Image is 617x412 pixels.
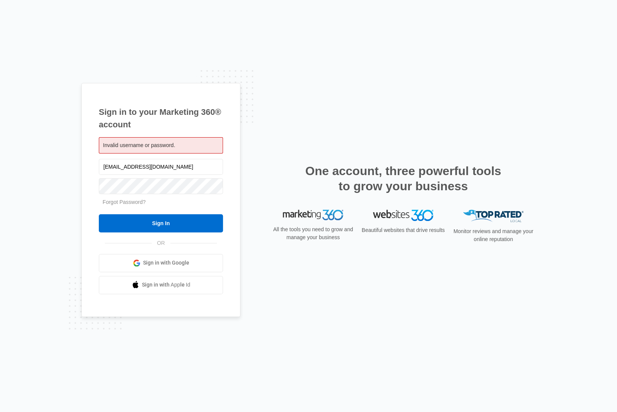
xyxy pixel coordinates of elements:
img: Websites 360 [373,210,433,221]
a: Forgot Password? [103,199,146,205]
h2: One account, three powerful tools to grow your business [303,163,503,194]
a: Sign in with Apple Id [99,276,223,294]
span: Sign in with Apple Id [142,281,190,289]
img: Top Rated Local [463,210,524,222]
span: Sign in with Google [143,259,189,267]
span: Invalid username or password. [103,142,175,148]
p: Monitor reviews and manage your online reputation [451,227,536,243]
span: OR [152,239,170,247]
input: Sign In [99,214,223,232]
img: Marketing 360 [283,210,343,220]
h1: Sign in to your Marketing 360® account [99,106,223,131]
p: All the tools you need to grow and manage your business [271,226,355,241]
p: Beautiful websites that drive results [361,226,446,234]
a: Sign in with Google [99,254,223,272]
input: Email [99,159,223,175]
